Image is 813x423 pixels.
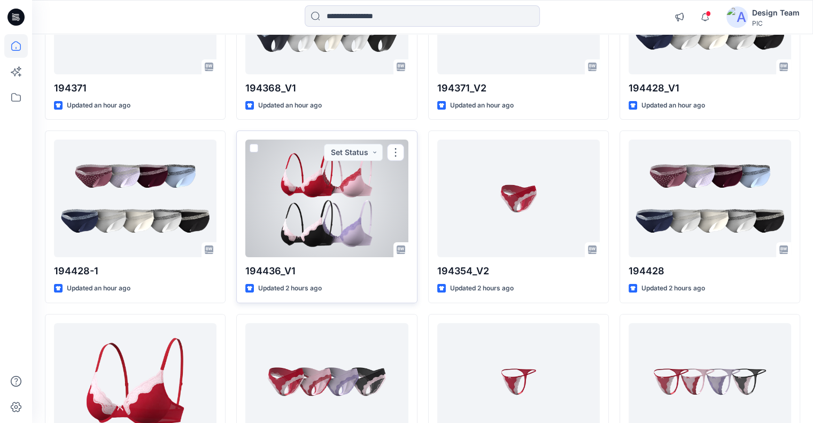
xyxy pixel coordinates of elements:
p: Updated 2 hours ago [450,283,514,294]
p: 194371 [54,81,216,96]
a: 194354_V2 [437,140,600,257]
img: avatar [726,6,748,28]
a: 194428 [629,140,791,257]
p: 194428-1 [54,264,216,279]
p: 194436_V1 [245,264,408,279]
p: 194368_V1 [245,81,408,96]
p: Updated an hour ago [258,100,322,111]
p: Updated an hour ago [67,100,130,111]
p: 194354_V2 [437,264,600,279]
p: Updated an hour ago [450,100,514,111]
p: Updated 2 hours ago [258,283,322,294]
p: Updated 2 hours ago [641,283,705,294]
a: 194436_V1 [245,140,408,257]
div: Design Team [752,6,800,19]
div: PIC [752,19,800,27]
p: 194371_V2 [437,81,600,96]
p: Updated an hour ago [67,283,130,294]
p: 194428 [629,264,791,279]
p: Updated an hour ago [641,100,705,111]
p: 194428_V1 [629,81,791,96]
a: 194428-1 [54,140,216,257]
